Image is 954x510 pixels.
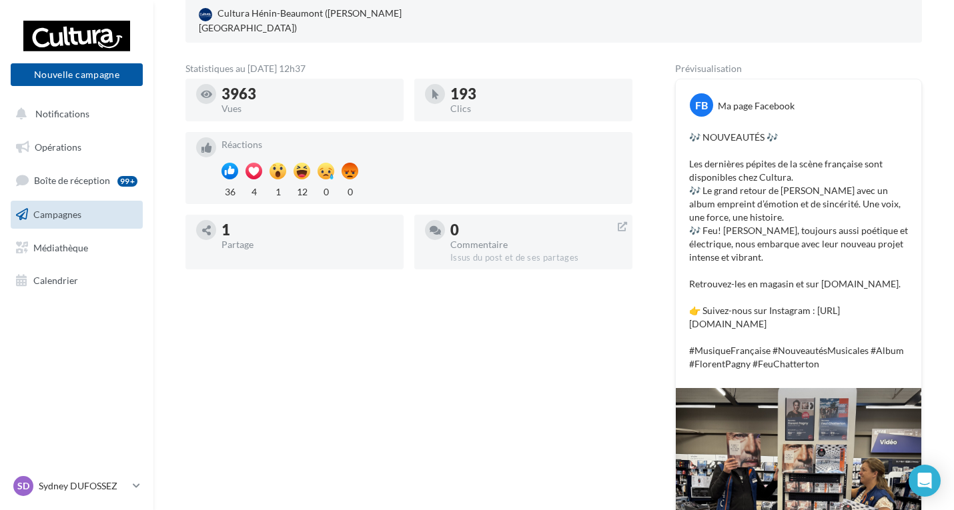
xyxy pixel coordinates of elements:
[33,209,81,220] span: Campagnes
[221,87,393,101] div: 3963
[17,479,29,493] span: SD
[909,465,941,497] div: Open Intercom Messenger
[718,99,795,113] div: Ma page Facebook
[221,240,393,249] div: Partage
[35,108,89,119] span: Notifications
[450,240,622,249] div: Commentaire
[11,473,143,499] a: SD Sydney DUFOSSEZ
[221,140,622,149] div: Réactions
[33,241,88,253] span: Médiathèque
[8,100,140,128] button: Notifications
[450,87,622,101] div: 193
[8,267,145,295] a: Calendrier
[34,175,110,186] span: Boîte de réception
[221,223,393,237] div: 1
[11,63,143,86] button: Nouvelle campagne
[318,183,334,199] div: 0
[8,201,145,229] a: Campagnes
[8,133,145,161] a: Opérations
[185,64,632,73] div: Statistiques au [DATE] 12h37
[33,275,78,286] span: Calendrier
[294,183,310,199] div: 12
[8,166,145,195] a: Boîte de réception99+
[221,183,238,199] div: 36
[689,131,908,371] p: 🎶 NOUVEAUTÉS 🎶 Les dernières pépites de la scène française sont disponibles chez Cultura. 🎶 Le gr...
[450,223,622,237] div: 0
[342,183,358,199] div: 0
[675,64,922,73] div: Prévisualisation
[270,183,286,199] div: 1
[246,183,262,199] div: 4
[8,234,145,262] a: Médiathèque
[35,141,81,153] span: Opérations
[450,252,622,264] div: Issus du post et de ses partages
[690,93,713,117] div: FB
[196,4,434,37] a: Cultura Hénin-Beaumont ([PERSON_NAME][GEOGRAPHIC_DATA])
[221,104,393,113] div: Vues
[39,479,127,493] p: Sydney DUFOSSEZ
[450,104,622,113] div: Clics
[117,176,137,187] div: 99+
